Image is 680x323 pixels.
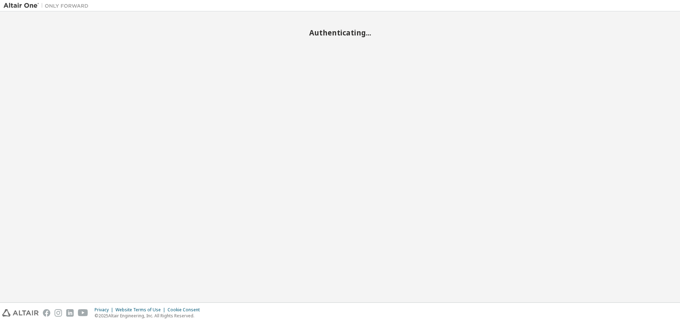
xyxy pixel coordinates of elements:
img: facebook.svg [43,309,50,317]
img: youtube.svg [78,309,88,317]
div: Privacy [95,307,115,313]
div: Website Terms of Use [115,307,168,313]
img: instagram.svg [55,309,62,317]
p: © 2025 Altair Engineering, Inc. All Rights Reserved. [95,313,204,319]
img: altair_logo.svg [2,309,39,317]
img: Altair One [4,2,92,9]
h2: Authenticating... [4,28,676,37]
img: linkedin.svg [66,309,74,317]
div: Cookie Consent [168,307,204,313]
